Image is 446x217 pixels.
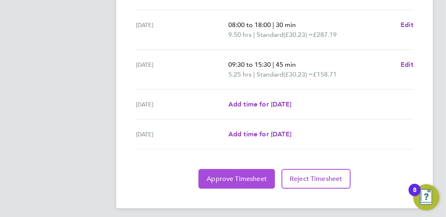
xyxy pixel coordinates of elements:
button: Reject Timesheet [282,169,351,189]
span: £287.19 [313,31,337,38]
span: Edit [401,61,413,68]
span: 45 min [276,61,296,68]
span: | [273,61,274,68]
a: Edit [401,20,413,30]
a: Add time for [DATE] [228,129,291,139]
button: Open Resource Center, 8 new notifications [413,184,439,210]
span: 08:00 to 18:00 [228,21,271,29]
span: 5.25 hrs [228,70,252,78]
span: Standard [257,30,284,40]
div: [DATE] [136,129,228,139]
div: [DATE] [136,60,228,79]
span: Reject Timesheet [290,175,342,183]
a: Edit [401,60,413,70]
button: Approve Timesheet [198,169,275,189]
span: Approve Timesheet [207,175,267,183]
span: 30 min [276,21,296,29]
span: (£30.23) = [284,70,313,78]
span: (£30.23) = [284,31,313,38]
span: Edit [401,21,413,29]
span: Add time for [DATE] [228,130,291,138]
span: | [253,70,255,78]
span: | [273,21,274,29]
span: | [253,31,255,38]
div: [DATE] [136,99,228,109]
div: 8 [413,190,417,201]
span: 9.50 hrs [228,31,252,38]
div: [DATE] [136,20,228,40]
span: Standard [257,70,284,79]
span: 09:30 to 15:30 [228,61,271,68]
a: Add time for [DATE] [228,99,291,109]
span: £158.71 [313,70,337,78]
span: Add time for [DATE] [228,100,291,108]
